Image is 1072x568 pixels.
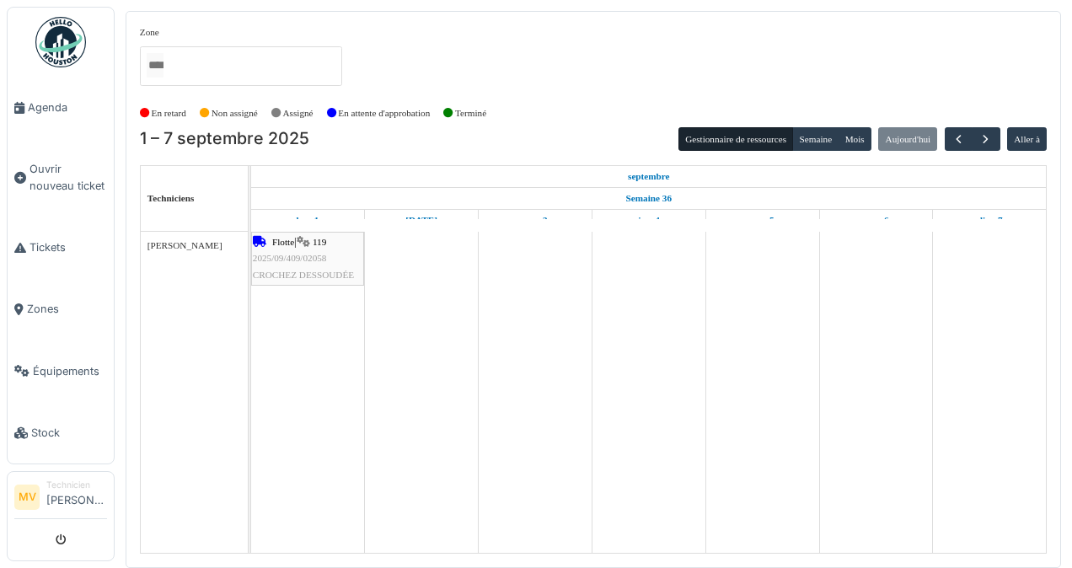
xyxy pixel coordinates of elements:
a: Stock [8,402,114,464]
a: Ouvrir nouveau ticket [8,138,114,217]
div: Technicien [46,479,107,491]
a: 4 septembre 2025 [634,210,664,231]
a: MV Technicien[PERSON_NAME] [14,479,107,519]
button: Suivant [972,127,1000,152]
a: Zones [8,278,114,340]
a: Semaine 36 [622,188,676,209]
label: Zone [140,25,159,40]
li: [PERSON_NAME] [46,479,107,515]
img: Badge_color-CXgf-gQk.svg [35,17,86,67]
label: Non assigné [212,106,258,121]
span: Équipements [33,363,107,379]
input: Tous [147,53,163,78]
span: CROCHEZ DESSOUDÉE [253,270,354,280]
span: Techniciens [147,193,195,203]
label: En retard [152,106,186,121]
button: Gestionnaire de ressources [678,127,793,151]
a: Agenda [8,77,114,138]
a: 2 septembre 2025 [401,210,442,231]
a: 1 septembre 2025 [624,166,674,187]
a: 6 septembre 2025 [859,210,892,231]
span: Zones [27,301,107,317]
span: Agenda [28,99,107,115]
h2: 1 – 7 septembre 2025 [140,129,309,149]
label: En attente d'approbation [338,106,430,121]
button: Aller à [1007,127,1047,151]
button: Précédent [945,127,973,152]
span: Stock [31,425,107,441]
button: Aujourd'hui [878,127,937,151]
span: Tickets [29,239,107,255]
a: 7 septembre 2025 [973,210,1007,231]
li: MV [14,485,40,510]
a: Tickets [8,217,114,278]
a: 3 septembre 2025 [518,210,551,231]
a: 1 septembre 2025 [292,210,324,231]
a: 5 septembre 2025 [747,210,779,231]
button: Mois [838,127,871,151]
label: Terminé [455,106,486,121]
button: Semaine [792,127,839,151]
span: 2025/09/409/02058 [253,253,327,263]
span: 119 [313,237,326,247]
a: Équipements [8,340,114,402]
span: [PERSON_NAME] [147,240,222,250]
label: Assigné [283,106,314,121]
span: Flotte [272,237,294,247]
div: | [253,234,362,283]
span: Ouvrir nouveau ticket [29,161,107,193]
